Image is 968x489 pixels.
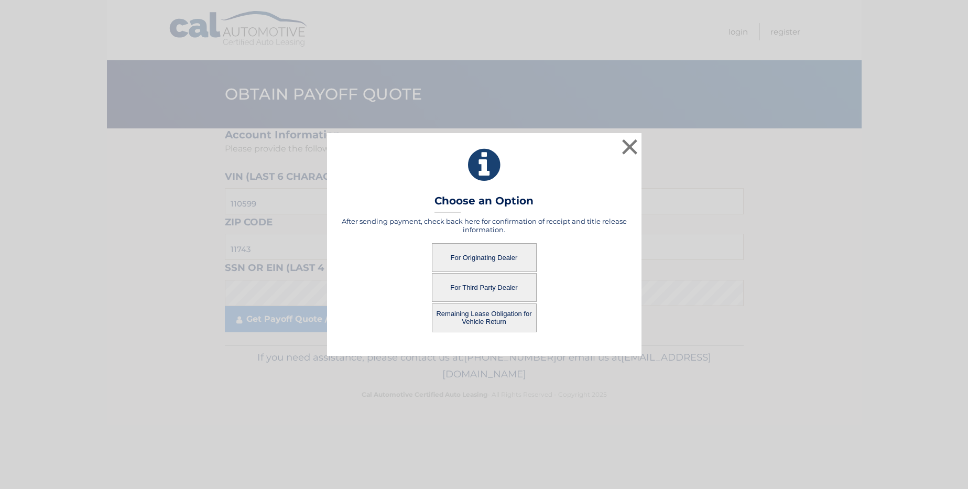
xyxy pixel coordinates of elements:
button: For Originating Dealer [432,243,537,272]
button: For Third Party Dealer [432,273,537,302]
h5: After sending payment, check back here for confirmation of receipt and title release information. [340,217,628,234]
h3: Choose an Option [434,194,534,213]
button: × [619,136,640,157]
button: Remaining Lease Obligation for Vehicle Return [432,303,537,332]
